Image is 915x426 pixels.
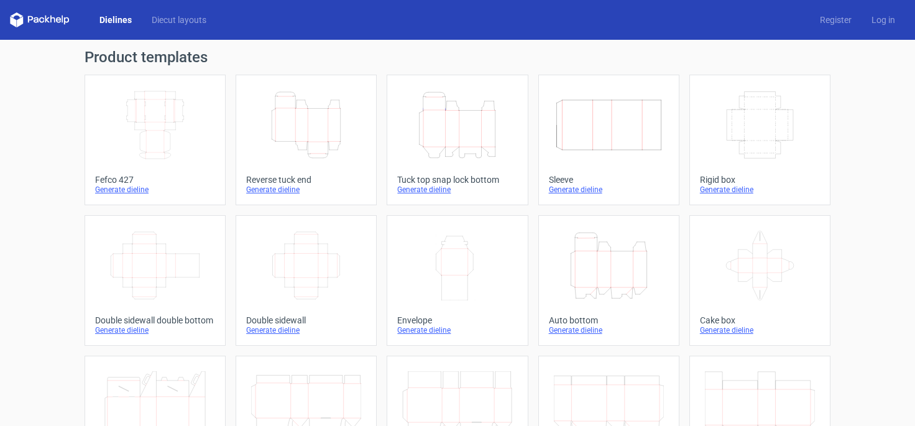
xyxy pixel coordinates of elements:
div: Generate dieline [549,325,669,335]
div: Generate dieline [95,325,215,335]
div: Double sidewall double bottom [95,315,215,325]
div: Generate dieline [95,185,215,195]
a: Register [810,14,862,26]
div: Reverse tuck end [246,175,366,185]
a: Diecut layouts [142,14,216,26]
a: Auto bottomGenerate dieline [538,215,679,346]
div: Generate dieline [700,325,820,335]
div: Generate dieline [549,185,669,195]
div: Generate dieline [246,325,366,335]
a: Double sidewallGenerate dieline [236,215,377,346]
div: Cake box [700,315,820,325]
div: Generate dieline [397,325,517,335]
a: Rigid boxGenerate dieline [689,75,830,205]
a: Cake boxGenerate dieline [689,215,830,346]
div: Generate dieline [397,185,517,195]
a: EnvelopeGenerate dieline [387,215,528,346]
h1: Product templates [85,50,830,65]
div: Auto bottom [549,315,669,325]
div: Sleeve [549,175,669,185]
a: Dielines [90,14,142,26]
div: Envelope [397,315,517,325]
div: Double sidewall [246,315,366,325]
a: Log in [862,14,905,26]
a: SleeveGenerate dieline [538,75,679,205]
div: Generate dieline [246,185,366,195]
div: Fefco 427 [95,175,215,185]
div: Generate dieline [700,185,820,195]
a: Double sidewall double bottomGenerate dieline [85,215,226,346]
div: Tuck top snap lock bottom [397,175,517,185]
a: Tuck top snap lock bottomGenerate dieline [387,75,528,205]
a: Fefco 427Generate dieline [85,75,226,205]
div: Rigid box [700,175,820,185]
a: Reverse tuck endGenerate dieline [236,75,377,205]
